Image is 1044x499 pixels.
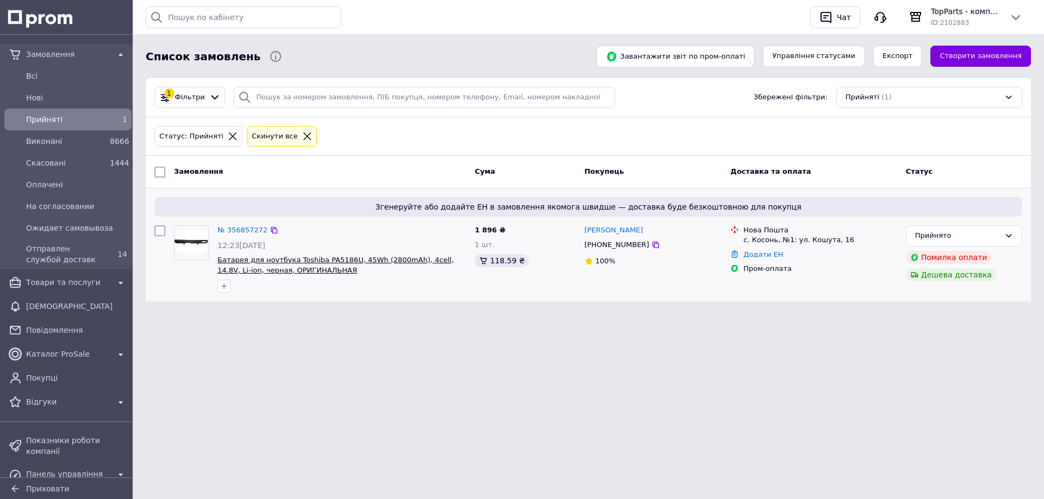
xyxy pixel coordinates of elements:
div: Прийнято [915,230,1000,242]
span: Замовлення [174,167,223,175]
a: Додати ЕН [743,250,783,258]
span: Прийняті [846,92,879,103]
span: Покупці [26,372,127,383]
button: Чат [810,7,860,28]
span: Отправлен службой доставк [26,243,105,265]
span: 100% [595,257,616,265]
div: с. Косонь, №1: ул. Кошута, 16 [743,235,897,245]
div: 1 [164,89,174,98]
button: Завантажити звіт по пром-оплаті [596,46,754,67]
button: Експорт [873,46,922,67]
input: Пошук за номером замовлення, ПІБ покупця, номером телефону, Email, номером накладної [234,87,614,108]
span: Каталог ProSale [26,349,110,359]
button: Управління статусами [763,46,865,67]
span: Нові [26,92,127,103]
div: Статус: Прийняті [157,131,226,142]
span: Панель управління [26,469,110,479]
span: (1) [881,93,891,101]
a: [PERSON_NAME] [585,225,643,236]
span: Прийняті [26,114,105,125]
span: 14 [117,250,127,258]
div: Чат [835,9,853,26]
span: 1 шт. [475,241,494,249]
div: Нова Пошта [743,225,897,235]
a: Створити замовлення [930,46,1031,67]
span: Список замовлень [146,49,260,65]
span: Статус [906,167,933,175]
img: Фото товару [175,230,208,256]
div: Помилка оплати [906,251,992,264]
span: 1444 [110,159,129,167]
span: Виконані [26,136,105,147]
div: 118.59 ₴ [475,254,529,267]
a: Фото товару [174,225,209,260]
span: Відгуки [26,396,110,407]
span: Ожидает самовывоза [26,223,127,233]
span: 8666 [110,137,129,146]
span: Скасовані [26,157,105,168]
span: Приховати [26,484,69,493]
span: Фільтри [175,92,205,103]
div: Пром-оплата [743,264,897,274]
span: [DEMOGRAPHIC_DATA] [26,301,127,312]
a: Батарея для ноутбука Toshiba PA5186U, 45Wh (2800mAh), 4cell, 14.8V, Li-ion, черная, ОРИГИНАЛЬНАЯ [217,256,454,274]
span: Товари та послуги [26,277,110,288]
div: Cкинути все [250,131,300,142]
span: Cума [475,167,495,175]
span: Покупець [585,167,624,175]
span: 12:23[DATE] [217,241,265,250]
input: Пошук по кабінету [146,7,341,28]
span: Повідомлення [26,325,127,336]
span: Доставка та оплата [730,167,811,175]
span: Оплачені [26,179,127,190]
span: Згенеруйте або додайте ЕН в замовлення якомога швидше — доставка буде безкоштовною для покупця [159,201,1018,212]
span: ID: 2102883 [931,19,969,27]
span: Замовлення [26,49,110,60]
span: 1 896 ₴ [475,226,505,234]
a: № 356857272 [217,226,268,234]
span: Показники роботи компанії [26,435,127,457]
div: Дешева доставка [906,268,996,281]
span: На согласовании [26,201,127,212]
span: 1 [122,115,127,124]
span: Всi [26,71,127,81]
span: TopParts - комплектуючі до ноутбуків [931,6,1000,17]
div: [PHONE_NUMBER] [582,238,651,252]
span: Збережені фільтри: [754,92,828,103]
